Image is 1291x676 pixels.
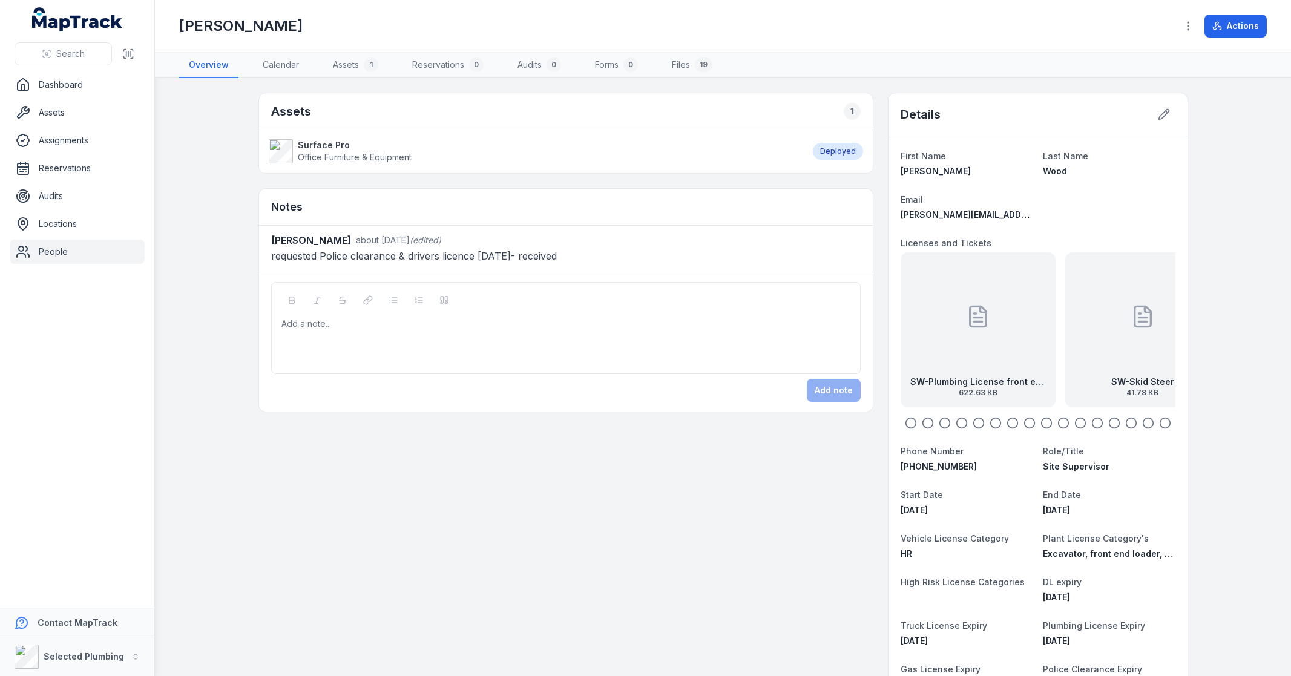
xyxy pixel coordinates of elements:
time: 09/08/2017, 12:00:00 am [901,505,928,515]
span: [PHONE_NUMBER] [901,461,977,471]
span: Plant License Category's [1043,533,1149,543]
span: [DATE] [1043,505,1070,515]
a: Assets [10,100,145,125]
span: High Risk License Categories [901,577,1025,587]
span: [DATE] [1043,635,1070,646]
span: Office Furniture & Equipment [298,152,412,162]
span: [PERSON_NAME] [901,166,971,176]
button: Search [15,42,112,65]
p: requested Police clearance & drivers licence [DATE]- received [271,248,861,264]
span: Email [901,194,923,205]
a: Reservations0 [402,53,493,78]
span: Search [56,48,85,60]
button: Actions [1204,15,1267,38]
h2: Details [901,106,941,123]
span: First Name [901,151,946,161]
strong: SW-Plumbing License front exp [DATE] [910,376,1046,388]
h2: Assets [271,103,311,120]
a: Audits0 [508,53,571,78]
a: Locations [10,212,145,236]
span: Truck License Expiry [901,620,987,631]
div: 1 [844,103,861,120]
a: Dashboard [10,73,145,97]
span: Last Name [1043,151,1088,161]
span: Vehicle License Category [901,533,1009,543]
time: 22/10/2027, 12:00:00 am [1043,635,1070,646]
span: Licenses and Tickets [901,238,991,248]
span: DL expiry [1043,577,1082,587]
h1: [PERSON_NAME] [179,16,303,36]
a: People [10,240,145,264]
span: Police Clearance Expiry [1043,664,1142,674]
span: Role/Title [1043,446,1084,456]
div: 0 [547,57,561,72]
span: HR [901,548,912,559]
span: 622.63 KB [910,388,1046,398]
a: MapTrack [32,7,123,31]
span: about [DATE] [356,235,410,245]
span: 41.78 KB [1111,388,1174,398]
span: Excavator, front end loader, skid steer [1043,548,1207,559]
time: 15/12/2025, 12:00:00 am [901,635,928,646]
strong: [PERSON_NAME] [271,233,351,248]
span: [DATE] [901,505,928,515]
time: 14/07/2025, 11:17:59 am [356,235,410,245]
strong: Selected Plumbing [44,651,124,661]
div: Deployed [813,143,863,160]
span: Gas License Expiry [901,664,981,674]
strong: Surface Pro [298,139,412,151]
time: 15/12/2025, 12:00:00 am [1043,592,1070,602]
span: (edited) [410,235,441,245]
span: Phone Number [901,446,964,456]
a: Forms0 [585,53,648,78]
div: 0 [469,57,484,72]
span: End Date [1043,490,1081,500]
span: Start Date [901,490,943,500]
div: 19 [695,57,712,72]
strong: SW-Skid Steer [1111,376,1174,388]
span: Site Supervisor [1043,461,1109,471]
span: [DATE] [1043,592,1070,602]
div: 1 [364,57,378,72]
a: Surface ProOffice Furniture & Equipment [269,139,801,163]
time: 10/09/2025, 8:00:00 am [1043,505,1070,515]
a: Calendar [253,53,309,78]
a: Assignments [10,128,145,153]
strong: Contact MapTrack [38,617,117,628]
a: Reservations [10,156,145,180]
a: Audits [10,184,145,208]
span: Wood [1043,166,1067,176]
span: [PERSON_NAME][EMAIL_ADDRESS][DOMAIN_NAME] [901,209,1117,220]
span: Plumbing License Expiry [1043,620,1145,631]
a: Assets1 [323,53,388,78]
a: Overview [179,53,238,78]
span: [DATE] [901,635,928,646]
a: Files19 [662,53,722,78]
div: 0 [623,57,638,72]
h3: Notes [271,199,303,215]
